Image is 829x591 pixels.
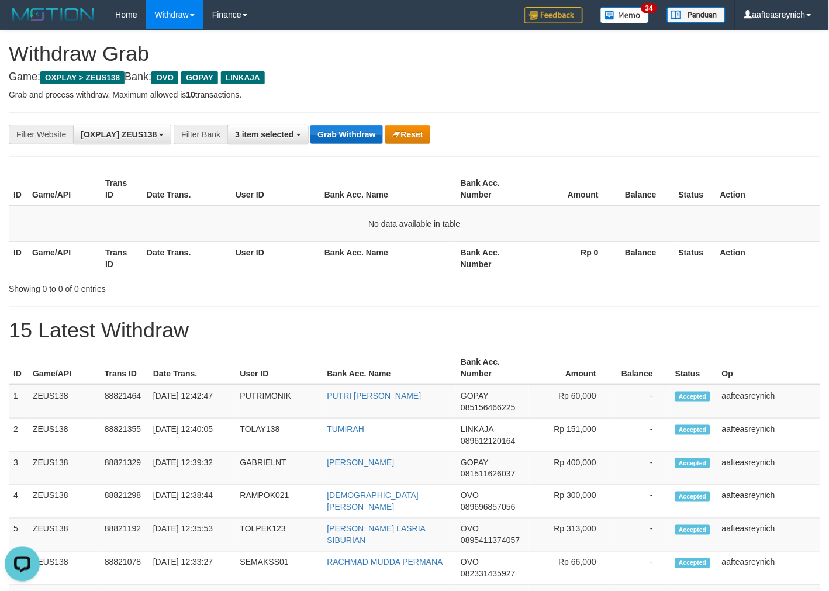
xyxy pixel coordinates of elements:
[100,452,148,485] td: 88821329
[327,424,365,434] a: TUMIRAH
[148,419,236,452] td: [DATE] 12:40:05
[461,536,520,545] span: Copy 0895411374057 to clipboard
[142,241,231,275] th: Date Trans.
[236,552,323,585] td: SEMAKSS01
[9,89,820,101] p: Grab and process withdraw. Maximum allowed is transactions.
[221,71,265,84] span: LINKAJA
[100,385,148,419] td: 88821464
[28,351,100,385] th: Game/API
[461,469,515,479] span: Copy 081511626037 to clipboard
[28,385,100,419] td: ZEUS138
[529,241,616,275] th: Rp 0
[101,241,142,275] th: Trans ID
[675,392,710,402] span: Accepted
[9,419,28,452] td: 2
[461,391,488,400] span: GOPAY
[148,519,236,552] td: [DATE] 12:35:53
[524,7,583,23] img: Feedback.jpg
[28,552,100,585] td: ZEUS138
[5,5,40,40] button: Open LiveChat chat widget
[73,125,171,144] button: [OXPLAY] ZEUS138
[9,241,27,275] th: ID
[235,130,293,139] span: 3 item selected
[600,7,650,23] img: Button%20Memo.svg
[148,485,236,519] td: [DATE] 12:38:44
[641,3,657,13] span: 34
[456,241,529,275] th: Bank Acc. Number
[461,424,493,434] span: LINKAJA
[142,172,231,206] th: Date Trans.
[100,485,148,519] td: 88821298
[461,458,488,467] span: GOPAY
[717,351,820,385] th: Op
[327,558,443,567] a: RACHMAD MUDDA PERMANA
[717,485,820,519] td: aafteasreynich
[181,71,218,84] span: GOPAY
[9,485,28,519] td: 4
[27,241,101,275] th: Game/API
[9,125,73,144] div: Filter Website
[717,552,820,585] td: aafteasreynich
[9,452,28,485] td: 3
[717,519,820,552] td: aafteasreynich
[9,42,820,65] h1: Withdraw Grab
[461,569,515,579] span: Copy 082331435927 to clipboard
[100,519,148,552] td: 88821192
[236,419,323,452] td: TOLAY138
[28,419,100,452] td: ZEUS138
[717,452,820,485] td: aafteasreynich
[9,172,27,206] th: ID
[529,385,614,419] td: Rp 60,000
[529,485,614,519] td: Rp 300,000
[614,351,671,385] th: Balance
[231,172,320,206] th: User ID
[320,172,456,206] th: Bank Acc. Name
[461,558,479,567] span: OVO
[148,452,236,485] td: [DATE] 12:39:32
[461,491,479,500] span: OVO
[529,172,616,206] th: Amount
[9,71,820,83] h4: Game: Bank:
[716,172,820,206] th: Action
[27,172,101,206] th: Game/API
[174,125,227,144] div: Filter Bank
[675,458,710,468] span: Accepted
[327,458,395,467] a: [PERSON_NAME]
[717,385,820,419] td: aafteasreynich
[674,241,716,275] th: Status
[675,558,710,568] span: Accepted
[675,492,710,502] span: Accepted
[671,351,717,385] th: Status
[9,351,28,385] th: ID
[614,419,671,452] td: -
[614,452,671,485] td: -
[310,125,382,144] button: Grab Withdraw
[717,419,820,452] td: aafteasreynich
[186,90,195,99] strong: 10
[614,552,671,585] td: -
[9,6,98,23] img: MOTION_logo.png
[9,385,28,419] td: 1
[236,351,323,385] th: User ID
[461,524,479,534] span: OVO
[28,452,100,485] td: ZEUS138
[529,552,614,585] td: Rp 66,000
[529,419,614,452] td: Rp 151,000
[236,452,323,485] td: GABRIELNT
[81,130,157,139] span: [OXPLAY] ZEUS138
[231,241,320,275] th: User ID
[529,452,614,485] td: Rp 400,000
[614,485,671,519] td: -
[614,519,671,552] td: -
[323,351,457,385] th: Bank Acc. Name
[151,71,178,84] span: OVO
[456,351,529,385] th: Bank Acc. Number
[675,425,710,435] span: Accepted
[327,524,426,545] a: [PERSON_NAME] LASRIA SIBURIAN
[616,241,674,275] th: Balance
[667,7,726,23] img: panduan.png
[674,172,716,206] th: Status
[9,278,337,295] div: Showing 0 to 0 of 0 entries
[327,491,419,512] a: [DEMOGRAPHIC_DATA][PERSON_NAME]
[9,519,28,552] td: 5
